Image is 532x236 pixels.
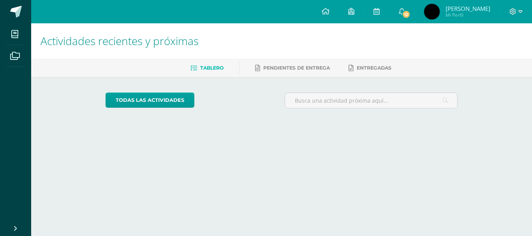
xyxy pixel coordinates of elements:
[200,65,224,71] span: Tablero
[285,93,458,108] input: Busca una actividad próxima aquí...
[106,93,194,108] a: todas las Actividades
[446,12,490,18] span: Mi Perfil
[402,10,410,19] span: 12
[190,62,224,74] a: Tablero
[263,65,330,71] span: Pendientes de entrega
[446,5,490,12] span: [PERSON_NAME]
[349,62,391,74] a: Entregadas
[255,62,330,74] a: Pendientes de entrega
[424,4,440,19] img: 2255018a12949942a36ef12ee314f723.png
[357,65,391,71] span: Entregadas
[41,33,199,48] span: Actividades recientes y próximas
